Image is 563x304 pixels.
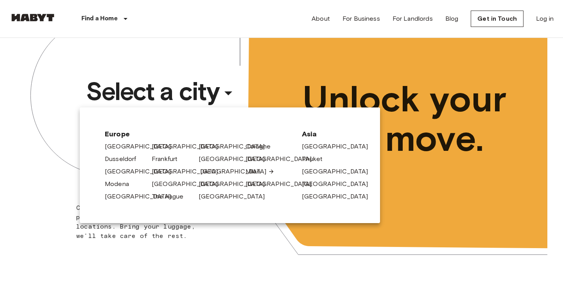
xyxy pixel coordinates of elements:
[199,154,273,164] a: [GEOGRAPHIC_DATA]
[302,179,376,189] a: [GEOGRAPHIC_DATA]
[152,167,226,176] a: [GEOGRAPHIC_DATA]
[105,129,289,139] span: Europe
[302,129,355,139] span: Asia
[246,154,320,164] a: [GEOGRAPHIC_DATA]
[105,154,144,164] a: Dusseldorf
[302,154,330,164] a: Phuket
[105,142,179,151] a: [GEOGRAPHIC_DATA]
[105,192,179,201] a: [GEOGRAPHIC_DATA]
[246,179,320,189] a: [GEOGRAPHIC_DATA]
[302,167,376,176] a: [GEOGRAPHIC_DATA]
[105,167,179,176] a: [GEOGRAPHIC_DATA]
[199,192,273,201] a: [GEOGRAPHIC_DATA]
[152,192,191,201] a: The Hague
[152,154,185,164] a: Frankfurt
[302,142,376,151] a: [GEOGRAPHIC_DATA]
[105,179,137,189] a: Modena
[199,179,273,189] a: [GEOGRAPHIC_DATA]
[152,142,226,151] a: [GEOGRAPHIC_DATA]
[302,192,376,201] a: [GEOGRAPHIC_DATA]
[200,167,274,176] a: [GEOGRAPHIC_DATA]
[199,142,273,151] a: [GEOGRAPHIC_DATA]
[246,142,278,151] a: Cologne
[152,179,226,189] a: [GEOGRAPHIC_DATA]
